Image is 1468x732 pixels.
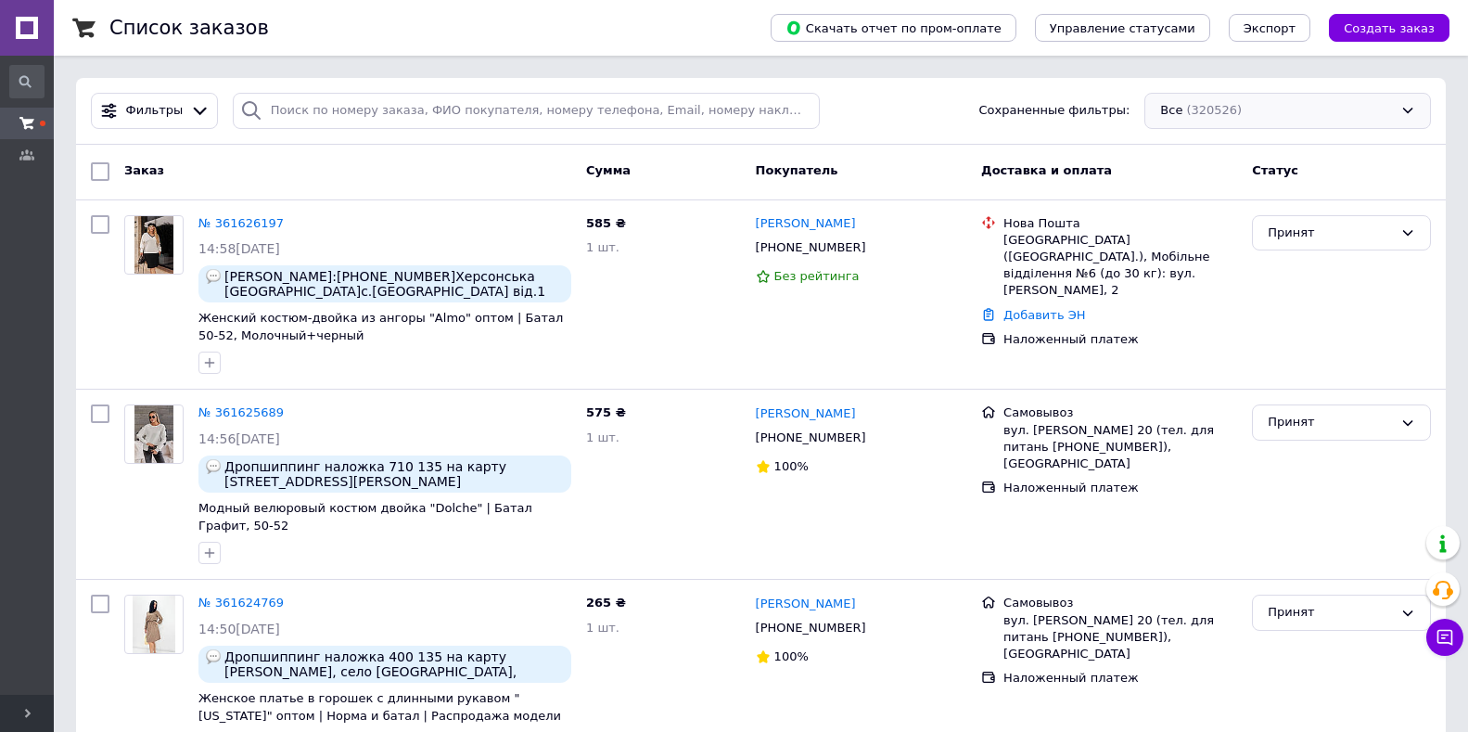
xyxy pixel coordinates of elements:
span: Скачать отчет по пром-оплате [785,19,1002,36]
span: 14:58[DATE] [198,241,280,256]
span: 1 шт. [586,621,619,635]
span: Доставка и оплата [981,163,1112,177]
button: Управление статусами [1035,14,1210,42]
a: Добавить ЭН [1003,308,1085,322]
span: Все [1160,102,1182,120]
div: Принят [1268,224,1393,243]
img: :speech_balloon: [206,649,221,664]
div: вул. [PERSON_NAME] 20 (тел. для питань [PHONE_NUMBER]), [GEOGRAPHIC_DATA] [1003,612,1237,663]
a: [PERSON_NAME] [756,596,856,613]
div: Самовывоз [1003,405,1237,421]
img: Фото товару [134,216,173,274]
img: :speech_balloon: [206,269,221,284]
span: 100% [774,649,809,663]
div: Принят [1268,603,1393,623]
a: [PERSON_NAME] [756,215,856,233]
div: Наложенный платеж [1003,670,1237,687]
span: Сумма [586,163,631,177]
a: Фото товару [124,215,184,275]
img: :speech_balloon: [206,459,221,474]
div: Принят [1268,413,1393,432]
span: 1 шт. [586,240,619,254]
a: Модный велюровый костюм двойка "Dolche" | Батал Графит, 50-52 [198,501,532,533]
span: [PHONE_NUMBER] [756,621,866,635]
span: 575 ₴ [586,405,626,419]
span: 265 ₴ [586,596,626,610]
span: Без рейтинга [774,269,860,283]
div: Наложенный платеж [1003,331,1237,348]
span: 585 ₴ [586,216,626,230]
a: Фото товару [124,595,184,654]
span: Создать заказ [1344,21,1435,35]
h1: Список заказов [109,17,269,39]
a: Женский костюм-двойка из ангоры "Almo" оптом | Батал 50-52, Молочный+черный [198,311,563,342]
span: [PERSON_NAME]:[PHONE_NUMBER]Херсонська [GEOGRAPHIC_DATA]с.[GEOGRAPHIC_DATA] від.1 оплата при отри... [224,269,564,299]
div: [GEOGRAPHIC_DATA] ([GEOGRAPHIC_DATA].), Мобільне відділення №6 (до 30 кг): вул. [PERSON_NAME], 2 [1003,232,1237,300]
button: Экспорт [1229,14,1310,42]
a: № 361624769 [198,596,284,610]
span: Дропшиппинг наложка 400 135 на карту [PERSON_NAME], село [GEOGRAPHIC_DATA], [GEOGRAPHIC_DATA], но... [224,649,564,679]
span: Статус [1252,163,1298,177]
span: 14:56[DATE] [198,431,280,446]
span: 1 шт. [586,430,619,444]
input: Поиск по номеру заказа, ФИО покупателя, номеру телефона, Email, номеру накладной [233,93,820,129]
span: Управление статусами [1050,21,1195,35]
span: 100% [774,459,809,473]
div: Самовывоз [1003,595,1237,611]
div: Нова Пошта [1003,215,1237,232]
span: Покупатель [756,163,838,177]
button: Чат с покупателем [1426,619,1463,656]
a: № 361626197 [198,216,284,230]
span: Заказ [124,163,164,177]
span: (320526) [1186,103,1242,117]
span: Дропшиппинг наложка 710 135 на карту [STREET_ADDRESS][PERSON_NAME][PERSON_NAME].Є.11714. [DOMAIN_... [224,459,564,489]
div: вул. [PERSON_NAME] 20 (тел. для питань [PHONE_NUMBER]), [GEOGRAPHIC_DATA] [1003,422,1237,473]
span: [PHONE_NUMBER] [756,240,866,254]
a: [PERSON_NAME] [756,405,856,423]
button: Скачать отчет по пром-оплате [771,14,1016,42]
span: 14:50[DATE] [198,622,280,636]
img: Фото товару [133,596,176,653]
img: Фото товару [134,405,173,463]
button: Создать заказ [1329,14,1449,42]
a: № 361625689 [198,405,284,419]
span: Экспорт [1244,21,1296,35]
span: Сохраненные фильтры: [979,102,1130,120]
div: Наложенный платеж [1003,480,1237,496]
span: [PHONE_NUMBER] [756,430,866,444]
a: Фото товару [124,405,184,464]
span: Фильтры [126,102,184,120]
a: Создать заказ [1310,20,1449,34]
